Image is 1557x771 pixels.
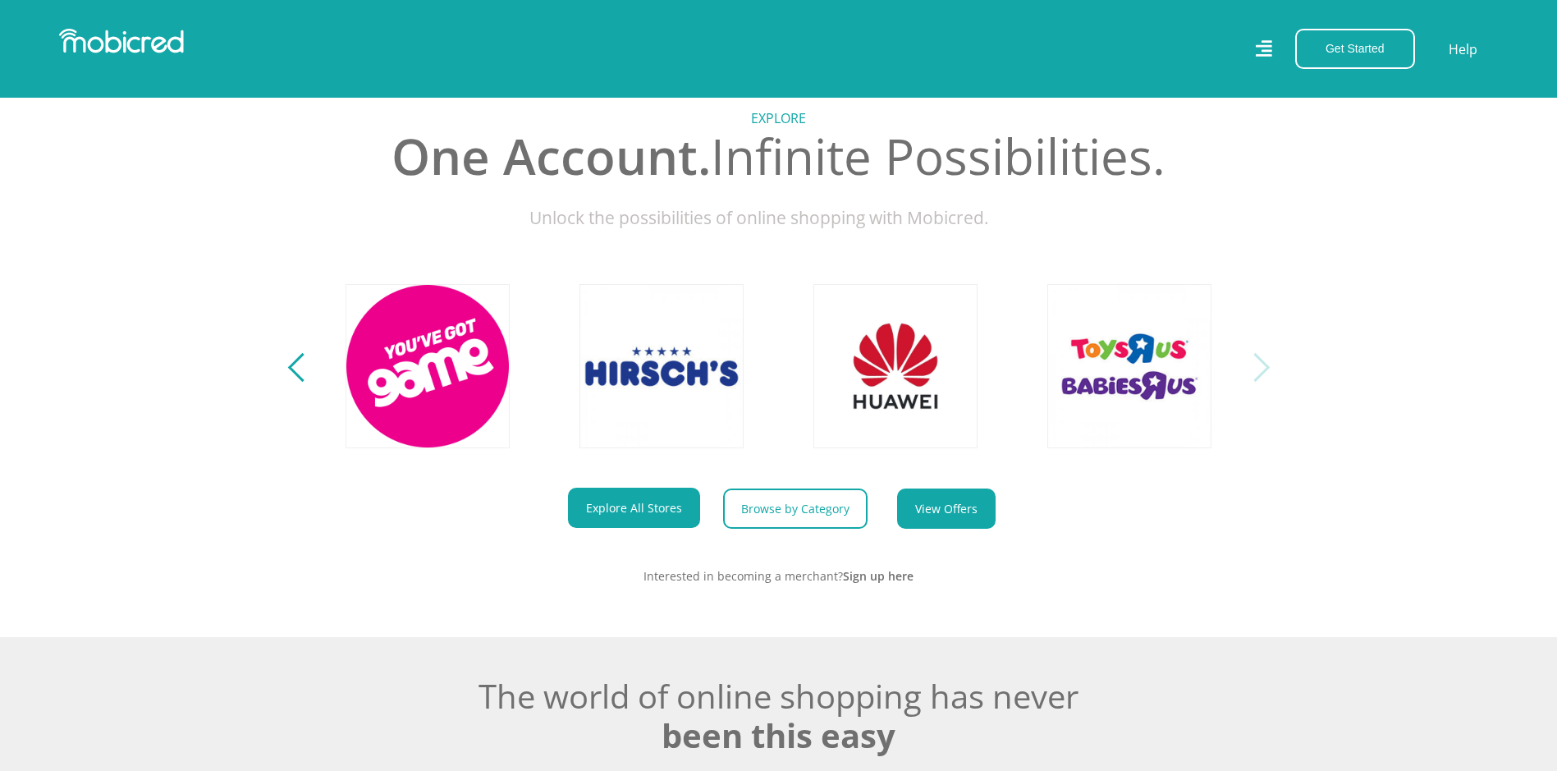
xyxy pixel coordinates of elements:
[843,568,914,584] a: Sign up here
[1448,39,1478,60] a: Help
[723,489,868,529] a: Browse by Category
[59,29,184,53] img: Mobicred
[323,567,1234,585] p: Interested in becoming a merchant?
[568,488,700,528] a: Explore All Stores
[1245,350,1266,383] button: Next
[897,489,996,529] a: View Offers
[1295,29,1415,69] button: Get Started
[323,205,1234,232] p: Unlock the possibilities of online shopping with Mobicred.
[292,350,313,383] button: Previous
[323,126,1234,186] h2: Infinite Possibilities.
[323,111,1234,126] h5: Explore
[662,713,895,758] span: been this easy
[323,677,1234,755] h2: The world of online shopping has never
[392,122,711,190] span: One Account.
